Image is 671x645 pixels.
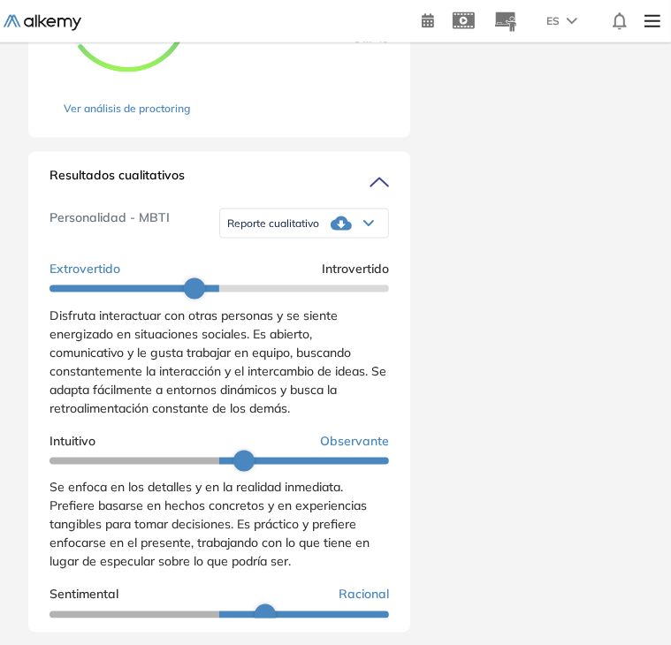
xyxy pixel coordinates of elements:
[227,216,319,231] span: Reporte cualitativo
[546,13,560,29] span: ES
[50,260,120,278] span: Extrovertido
[339,586,389,604] span: Racional
[637,4,667,39] img: Menu
[50,307,386,416] span: Disfruta interactuar con otras personas y se siente energizado en situaciones sociales. Es abiert...
[322,260,389,278] span: Introvertido
[4,15,81,31] img: Logo
[50,432,95,451] span: Intuitivo
[50,480,370,570] span: Se enfoca en los detalles y en la realidad inmediata. Prefiere basarse en hechos concretos y en e...
[50,586,118,604] span: Sentimental
[320,432,389,451] span: Observante
[64,101,190,117] a: Ver análisis de proctoring
[50,209,170,239] span: Personalidad - MBTI
[50,166,185,194] span: Resultados cualitativos
[567,18,577,25] img: arrow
